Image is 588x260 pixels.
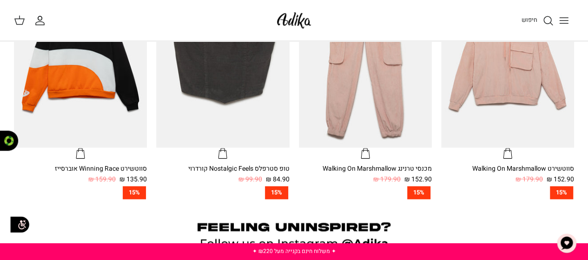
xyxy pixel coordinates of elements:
a: 15% [14,186,147,200]
a: 15% [299,186,432,200]
a: סווטשירט Walking On Marshmallow 152.90 ₪ 179.90 ₪ [441,164,574,185]
span: 15% [265,186,288,200]
a: טופ סטרפלס Nostalgic Feels קורדרוי 84.90 ₪ 99.90 ₪ [156,164,289,185]
div: מכנסי טרנינג Walking On Marshmallow [299,164,432,174]
span: 15% [550,186,573,200]
span: 15% [123,186,146,200]
div: טופ סטרפלס Nostalgic Feels קורדרוי [156,164,289,174]
button: צ'אט [553,229,581,257]
span: 15% [407,186,430,200]
a: 15% [156,186,289,200]
a: 15% [441,186,574,200]
button: Toggle menu [554,10,574,31]
span: חיפוש [522,15,537,24]
div: סווטשירט Winning Race אוברסייז [14,164,147,174]
span: 84.90 ₪ [266,174,290,185]
span: 159.90 ₪ [88,174,116,185]
a: חיפוש [522,15,554,26]
a: החשבון שלי [34,15,49,26]
a: מכנסי טרנינג Walking On Marshmallow 152.90 ₪ 179.90 ₪ [299,164,432,185]
a: ✦ משלוח חינם בקנייה מעל ₪220 ✦ [252,247,336,255]
a: סווטשירט Winning Race אוברסייז 135.90 ₪ 159.90 ₪ [14,164,147,185]
img: accessibility_icon02.svg [7,212,33,237]
span: 152.90 ₪ [547,174,574,185]
span: 179.90 ₪ [373,174,401,185]
span: 179.90 ₪ [515,174,543,185]
div: סווטשירט Walking On Marshmallow [441,164,574,174]
img: Adika IL [274,9,314,31]
span: 135.90 ₪ [119,174,147,185]
span: 152.90 ₪ [404,174,432,185]
span: 99.90 ₪ [238,174,262,185]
